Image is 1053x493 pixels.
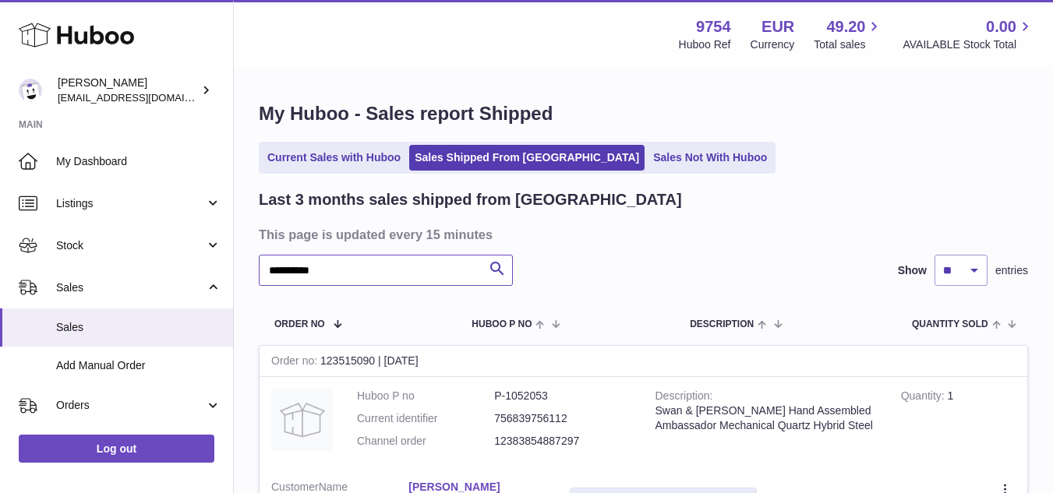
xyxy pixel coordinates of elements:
[761,16,794,37] strong: EUR
[494,389,631,403] dd: P-1052053
[889,377,1027,468] td: 1
[357,389,494,403] dt: Huboo P no
[679,37,731,52] div: Huboo Ref
[58,76,198,105] div: [PERSON_NAME]
[655,403,878,433] div: Swan & [PERSON_NAME] Hand Assembled Ambassador Mechanical Quartz Hybrid Steel
[912,319,988,329] span: Quantity Sold
[58,91,229,104] span: [EMAIL_ADDRESS][DOMAIN_NAME]
[259,189,682,210] h2: Last 3 months sales shipped from [GEOGRAPHIC_DATA]
[696,16,731,37] strong: 9754
[357,434,494,449] dt: Channel order
[259,101,1028,126] h1: My Huboo - Sales report Shipped
[903,16,1034,52] a: 0.00 AVAILABLE Stock Total
[826,16,865,37] span: 49.20
[357,411,494,426] dt: Current identifier
[655,389,713,406] strong: Description
[274,319,325,329] span: Order No
[814,37,883,52] span: Total sales
[19,79,42,102] img: internalAdmin-9754@internal.huboo.com
[901,389,948,406] strong: Quantity
[648,145,772,171] a: Sales Not With Huboo
[751,37,795,52] div: Currency
[19,435,214,463] a: Log out
[271,389,334,451] img: no-photo.jpg
[898,263,927,278] label: Show
[690,319,754,329] span: Description
[259,226,1024,243] h3: This page is updated every 15 minutes
[56,280,205,295] span: Sales
[271,481,319,493] span: Customer
[56,358,221,373] span: Add Manual Order
[271,354,320,371] strong: Order no
[56,238,205,253] span: Stock
[472,319,532,329] span: Huboo P no
[814,16,883,52] a: 49.20 Total sales
[56,398,205,413] span: Orders
[995,263,1028,278] span: entries
[56,320,221,335] span: Sales
[903,37,1034,52] span: AVAILABLE Stock Total
[56,196,205,211] span: Listings
[494,411,631,426] dd: 756839756112
[260,346,1027,377] div: 123515090 | [DATE]
[56,154,221,169] span: My Dashboard
[986,16,1016,37] span: 0.00
[409,145,645,171] a: Sales Shipped From [GEOGRAPHIC_DATA]
[494,434,631,449] dd: 12383854887297
[262,145,406,171] a: Current Sales with Huboo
